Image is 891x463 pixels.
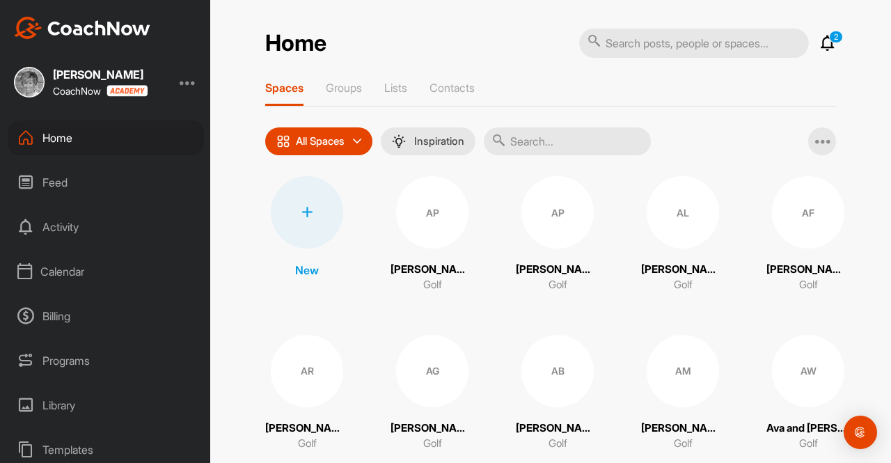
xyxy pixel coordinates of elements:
p: Groups [326,81,362,95]
p: [PERSON_NAME] [391,262,474,278]
p: [PERSON_NAME] [641,262,725,278]
img: CoachNow acadmey [107,85,148,97]
div: AL [647,176,719,249]
p: Spaces [265,81,303,95]
p: [PERSON_NAME] and [PERSON_NAME] [766,262,850,278]
p: All Spaces [296,136,345,147]
input: Search posts, people or spaces... [579,29,809,58]
a: AL[PERSON_NAME]Golf [641,176,725,293]
a: AM[PERSON_NAME]Golf [641,335,725,452]
p: Contacts [429,81,475,95]
p: Golf [423,436,442,452]
p: 2 [829,31,843,43]
p: Golf [674,277,693,293]
p: Golf [549,277,567,293]
p: Golf [799,436,818,452]
p: [PERSON_NAME] [516,262,599,278]
a: AF[PERSON_NAME] and [PERSON_NAME]Golf [766,176,850,293]
div: AR [271,335,343,407]
div: Home [8,120,204,155]
p: Golf [549,436,567,452]
img: icon [276,134,290,148]
div: CoachNow [53,85,148,97]
p: Lists [384,81,407,95]
div: AP [521,176,594,249]
img: CoachNow [14,17,150,39]
p: [PERSON_NAME] [265,421,349,437]
a: AR[PERSON_NAME]Golf [265,335,349,452]
a: AP[PERSON_NAME]Golf [391,176,474,293]
div: AG [396,335,468,407]
div: AW [772,335,844,407]
div: Library [8,388,204,423]
div: Activity [8,210,204,244]
div: AB [521,335,594,407]
h2: Home [265,30,326,57]
p: [PERSON_NAME] [516,421,599,437]
div: Open Intercom Messenger [844,416,877,449]
div: Billing [8,299,204,333]
p: Golf [423,277,442,293]
p: [PERSON_NAME] [391,421,474,437]
a: AWAva and [PERSON_NAME]Golf [766,335,850,452]
div: AM [647,335,719,407]
p: Inspiration [414,136,464,147]
p: Ava and [PERSON_NAME] [766,421,850,437]
a: AG[PERSON_NAME]Golf [391,335,474,452]
p: Golf [298,436,317,452]
div: AP [396,176,468,249]
img: menuIcon [392,134,406,148]
p: New [295,262,319,278]
p: Golf [674,436,693,452]
p: Golf [799,277,818,293]
p: [PERSON_NAME] [641,421,725,437]
input: Search... [484,127,651,155]
img: square_79ec8c51d126512d5cf6ea9b3775d7e2.jpg [14,67,45,97]
div: Programs [8,343,204,378]
div: Feed [8,165,204,200]
div: AF [772,176,844,249]
a: AB[PERSON_NAME]Golf [516,335,599,452]
a: AP[PERSON_NAME]Golf [516,176,599,293]
div: [PERSON_NAME] [53,69,148,80]
div: Calendar [8,254,204,289]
